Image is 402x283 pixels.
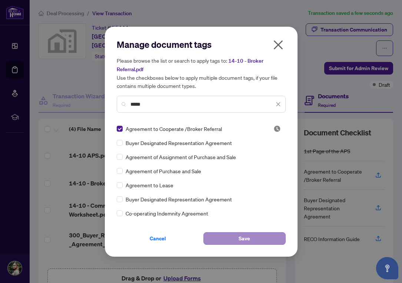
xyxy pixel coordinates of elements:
span: Save [239,233,250,244]
span: Agreement to Lease [126,181,173,189]
button: Save [203,232,286,245]
span: Buyer Designated Representation Agreement [126,139,232,147]
span: Buyer Designated Representation Agreement [126,195,232,203]
img: status [273,125,281,132]
button: Cancel [117,232,199,245]
span: Agreement of Purchase and Sale [126,167,201,175]
span: Cancel [150,233,166,244]
span: Co-operating Indemnity Agreement [126,209,208,217]
h2: Manage document tags [117,39,286,50]
span: Agreement to Cooperate /Broker Referral [126,125,222,133]
span: 14-10 - Broker Referral.pdf [117,57,263,73]
span: close [276,102,281,107]
span: Pending Review [273,125,281,132]
span: Agreement of Assignment of Purchase and Sale [126,153,236,161]
span: close [272,39,284,51]
button: Open asap [376,257,398,279]
h5: Please browse the list or search to apply tags to: Use the checkboxes below to apply multiple doc... [117,56,286,90]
